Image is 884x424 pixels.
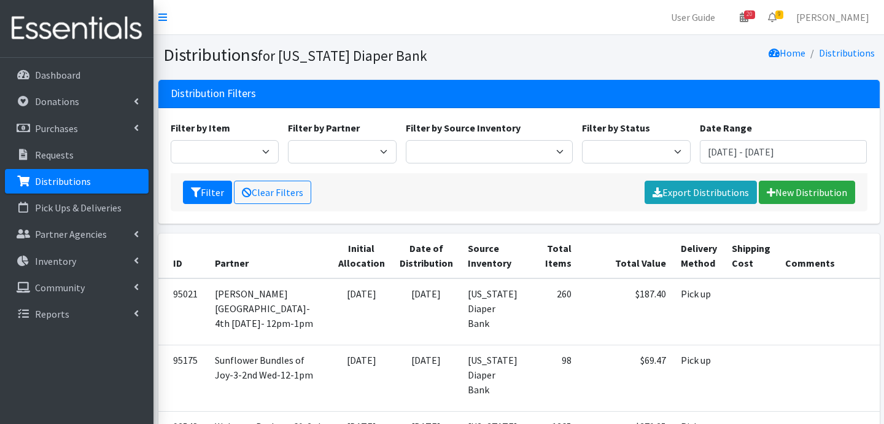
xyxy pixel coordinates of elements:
a: 20 [730,5,758,29]
td: 98 [525,345,579,411]
th: Total Value [579,234,673,278]
td: [US_STATE] Diaper Bank [460,345,525,411]
p: Requests [35,149,74,161]
p: Distributions [35,175,91,187]
a: Partner Agencies [5,222,149,246]
label: Filter by Item [171,120,230,135]
a: Dashboard [5,63,149,87]
small: for [US_STATE] Diaper Bank [258,47,427,65]
td: $187.40 [579,278,673,345]
td: [PERSON_NAME][GEOGRAPHIC_DATA]- 4th [DATE]- 12pm-1pm [207,278,331,345]
a: Purchases [5,116,149,141]
td: $69.47 [579,345,673,411]
a: Pick Ups & Deliveries [5,195,149,220]
a: Donations [5,89,149,114]
a: 9 [758,5,786,29]
th: Source Inventory [460,234,525,278]
a: [PERSON_NAME] [786,5,879,29]
p: Pick Ups & Deliveries [35,202,122,214]
p: Donations [35,95,79,108]
a: Distributions [5,169,149,194]
a: Export Distributions [645,181,757,204]
a: Home [769,47,805,59]
th: Total Items [525,234,579,278]
td: [DATE] [392,278,460,345]
p: Purchases [35,122,78,135]
th: Shipping Cost [724,234,778,278]
th: Initial Allocation [331,234,392,278]
p: Community [35,281,85,294]
td: [DATE] [392,345,460,411]
p: Inventory [35,255,76,267]
a: Community [5,275,149,300]
img: HumanEssentials [5,8,149,49]
th: Partner [207,234,331,278]
span: 20 [744,10,755,19]
td: [DATE] [331,278,392,345]
label: Date Range [700,120,752,135]
h1: Distributions [163,44,514,66]
p: Partner Agencies [35,228,107,240]
a: Distributions [819,47,875,59]
a: User Guide [661,5,725,29]
td: [DATE] [331,345,392,411]
button: Filter [183,181,232,204]
td: 260 [525,278,579,345]
td: 95175 [158,345,207,411]
td: Sunflower Bundles of Joy-3-2nd Wed-12-1pm [207,345,331,411]
label: Filter by Source Inventory [406,120,521,135]
th: Delivery Method [673,234,724,278]
a: Reports [5,302,149,326]
a: Clear Filters [234,181,311,204]
a: Inventory [5,249,149,273]
td: Pick up [673,278,724,345]
input: January 1, 2011 - December 31, 2011 [700,140,867,163]
h3: Distribution Filters [171,87,256,100]
p: Reports [35,308,69,320]
a: New Distribution [759,181,855,204]
td: 95021 [158,278,207,345]
td: [US_STATE] Diaper Bank [460,278,525,345]
th: ID [158,234,207,278]
label: Filter by Status [582,120,650,135]
a: Requests [5,143,149,167]
p: Dashboard [35,69,80,81]
span: 9 [775,10,783,19]
td: Pick up [673,345,724,411]
label: Filter by Partner [288,120,360,135]
th: Date of Distribution [392,234,460,278]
